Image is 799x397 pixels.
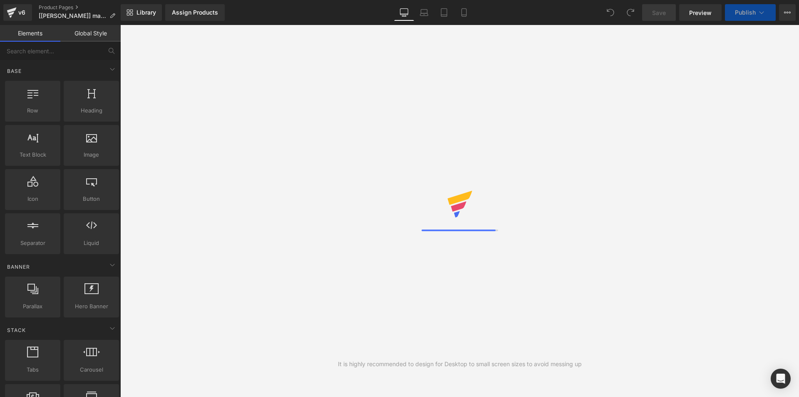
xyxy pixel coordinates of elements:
a: Global Style [60,25,121,42]
span: Icon [7,195,58,203]
div: v6 [17,7,27,18]
span: Image [66,150,117,159]
span: Stack [6,326,27,334]
div: Assign Products [172,9,218,16]
span: Text Block [7,150,58,159]
a: Tablet [434,4,454,21]
span: Tabs [7,365,58,374]
button: Publish [725,4,776,21]
span: Separator [7,239,58,247]
span: [[PERSON_NAME]] manta [39,12,106,19]
button: Undo [602,4,619,21]
span: Preview [689,8,712,17]
span: Button [66,195,117,203]
span: Parallax [7,302,58,311]
a: Mobile [454,4,474,21]
span: Banner [6,263,31,271]
span: Library [136,9,156,16]
span: Hero Banner [66,302,117,311]
span: Row [7,106,58,115]
a: Product Pages [39,4,122,11]
a: v6 [3,4,32,21]
span: Liquid [66,239,117,247]
span: Base [6,67,22,75]
button: More [779,4,796,21]
a: Laptop [414,4,434,21]
span: Save [652,8,666,17]
a: Preview [679,4,722,21]
span: Publish [735,9,756,16]
button: Redo [622,4,639,21]
span: Carousel [66,365,117,374]
div: Open Intercom Messenger [771,369,791,389]
div: It is highly recommended to design for Desktop to small screen sizes to avoid messing up [338,360,582,369]
span: Heading [66,106,117,115]
a: Desktop [394,4,414,21]
a: New Library [121,4,162,21]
